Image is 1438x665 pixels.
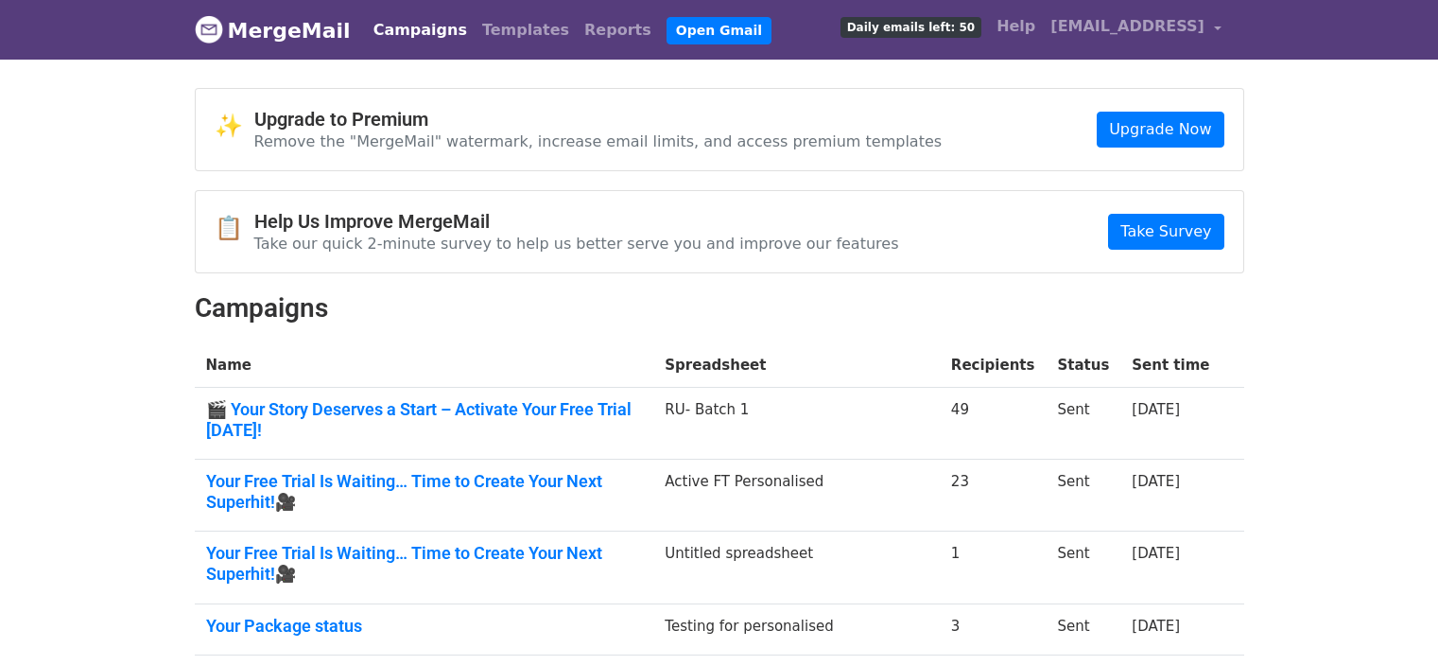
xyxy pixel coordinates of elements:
[1046,388,1120,460] td: Sent
[1046,460,1120,532] td: Sent
[206,471,643,512] a: Your Free Trial Is Waiting… Time to Create Your Next Superhit!🎥
[206,616,643,637] a: Your Package status
[940,604,1047,656] td: 3
[653,532,940,604] td: Untitled spreadsheet
[989,8,1043,45] a: Help
[1132,473,1180,490] a: [DATE]
[1132,545,1180,562] a: [DATE]
[254,234,899,254] p: Take our quick 2-minute survey to help us better serve you and improve our features
[254,210,899,233] h4: Help Us Improve MergeMail
[1043,8,1228,52] a: [EMAIL_ADDRESS]
[667,17,771,44] a: Open Gmail
[653,460,940,532] td: Active FT Personalised
[1108,214,1223,250] a: Take Survey
[653,388,940,460] td: RU- Batch 1
[1046,343,1120,388] th: Status
[1050,15,1204,38] span: [EMAIL_ADDRESS]
[195,343,654,388] th: Name
[940,532,1047,604] td: 1
[940,388,1047,460] td: 49
[940,460,1047,532] td: 23
[940,343,1047,388] th: Recipients
[653,604,940,656] td: Testing for personalised
[366,11,475,49] a: Campaigns
[1097,112,1223,148] a: Upgrade Now
[215,215,254,242] span: 📋
[206,399,643,440] a: 🎬 Your Story Deserves a Start – Activate Your Free Trial [DATE]!
[254,108,943,131] h4: Upgrade to Premium
[195,292,1244,324] h2: Campaigns
[653,343,940,388] th: Spreadsheet
[1120,343,1221,388] th: Sent time
[840,17,981,38] span: Daily emails left: 50
[833,8,989,45] a: Daily emails left: 50
[1132,401,1180,418] a: [DATE]
[475,11,577,49] a: Templates
[195,15,223,44] img: MergeMail logo
[254,131,943,151] p: Remove the "MergeMail" watermark, increase email limits, and access premium templates
[1046,532,1120,604] td: Sent
[1132,618,1180,635] a: [DATE]
[195,10,351,50] a: MergeMail
[215,113,254,140] span: ✨
[577,11,659,49] a: Reports
[206,543,643,584] a: Your Free Trial Is Waiting… Time to Create Your Next Superhit!🎥
[1046,604,1120,656] td: Sent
